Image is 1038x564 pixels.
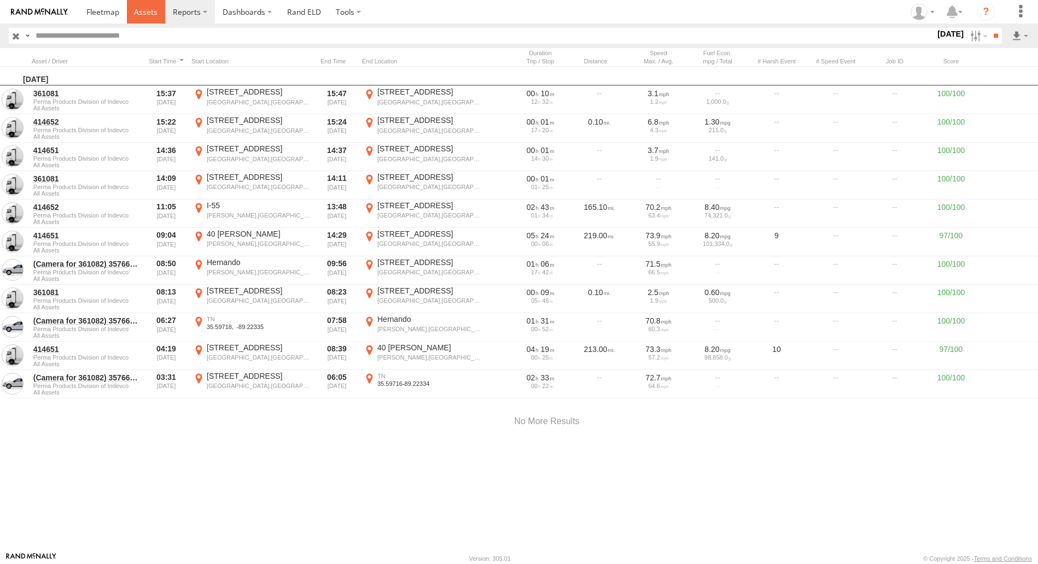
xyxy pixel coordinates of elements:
[145,314,187,340] div: 06:27 [DATE]
[33,184,139,190] span: Perma Products Division of Indevco
[207,324,236,330] span: 35.59718
[362,115,482,142] label: Click to View Event Location
[316,87,358,113] div: 15:47 [DATE]
[527,345,539,354] span: 04
[377,87,481,97] div: [STREET_ADDRESS]
[377,286,481,296] div: [STREET_ADDRESS]
[33,202,139,212] a: 414652
[33,145,139,155] a: 414651
[377,98,481,106] div: [GEOGRAPHIC_DATA],[GEOGRAPHIC_DATA]
[33,297,139,304] span: Perma Products Division of Indevco
[977,3,995,21] i: ?
[145,201,187,227] div: 11:05 [DATE]
[907,4,938,20] div: Gene Roberts
[207,343,310,352] div: [STREET_ADDRESS]
[33,219,139,225] span: Filter Results to this Group
[191,286,312,312] label: Click to View Event Location
[33,259,139,269] a: (Camera for 361082) 357660104100789
[515,373,566,383] div: [9218s] 11/08/2025 03:31 - 11/08/2025 06:05
[515,316,566,326] div: [5462s] 11/08/2025 06:27 - 11/08/2025 07:58
[542,297,552,304] span: 46
[362,343,482,369] label: Click to View Event Location
[2,117,24,139] a: View Asset in Asset Management
[542,383,552,389] span: 22
[191,314,312,340] label: Click to View Event Location
[515,145,566,155] div: [112s] 11/08/2025 14:36 - 11/08/2025 14:37
[926,172,976,198] div: 100/100
[572,343,627,369] div: 213.00
[33,89,139,98] a: 361081
[377,354,481,361] div: [PERSON_NAME],[GEOGRAPHIC_DATA]
[926,115,976,142] div: 100/100
[633,98,684,105] div: 1.2
[633,297,684,304] div: 1.9
[572,115,627,142] div: 0.10
[692,202,743,212] div: 8.40
[923,555,1032,562] div: © Copyright 2025 -
[33,155,139,162] span: Perma Products Division of Indevco
[692,127,743,133] div: 215.0
[531,240,540,247] span: 00
[572,57,627,65] div: Click to Sort
[527,146,539,155] span: 00
[541,231,555,240] span: 24
[316,343,358,369] div: 08:39 [DATE]
[191,371,312,397] label: Click to View Event Location
[33,287,139,297] a: 361081
[316,57,358,65] div: Click to Sort
[145,87,187,113] div: 15:37 [DATE]
[377,325,481,333] div: [PERSON_NAME],[GEOGRAPHIC_DATA]
[145,172,187,198] div: 14:09 [DATE]
[633,89,684,98] div: 3.1
[692,287,743,297] div: 0.60
[515,174,566,184] div: [107s] 11/08/2025 14:09 - 11/08/2025 14:11
[362,172,482,198] label: Click to View Event Location
[966,28,989,44] label: Search Filter Options
[362,144,482,170] label: Click to View Event Location
[33,231,139,240] a: 414651
[33,117,139,127] a: 414652
[527,288,539,297] span: 00
[633,155,684,162] div: 1.9
[377,155,481,163] div: [GEOGRAPHIC_DATA],[GEOGRAPHIC_DATA]
[145,371,187,397] div: 03:31 [DATE]
[572,286,627,312] div: 0.10
[2,316,24,338] a: View Asset in Asset Management
[926,229,976,255] div: 97/100
[191,343,312,369] label: Click to View Event Location
[33,344,139,354] a: 414651
[749,343,804,369] div: 10
[633,240,684,247] div: 55.9
[633,354,684,361] div: 57.2
[207,127,310,134] div: [GEOGRAPHIC_DATA],[GEOGRAPHIC_DATA]
[531,297,540,304] span: 05
[926,201,976,227] div: 100/100
[362,286,482,312] label: Click to View Event Location
[316,257,358,284] div: 09:56 [DATE]
[362,371,482,397] label: Click to View Event Location
[527,174,539,183] span: 00
[377,172,481,182] div: [STREET_ADDRESS]
[33,326,139,332] span: Perma Products Division of Indevco
[377,380,403,387] span: 35.59716
[692,98,743,105] div: 1,000.0
[207,297,310,304] div: [GEOGRAPHIC_DATA],[GEOGRAPHIC_DATA]
[191,172,312,198] label: Click to View Event Location
[541,373,555,382] span: 33
[541,345,555,354] span: 19
[926,371,976,397] div: 100/100
[11,8,68,16] img: rand-logo.svg
[145,257,187,284] div: 08:50 [DATE]
[207,354,310,361] div: [GEOGRAPHIC_DATA],[GEOGRAPHIC_DATA]
[191,87,312,113] label: Click to View Event Location
[692,354,743,361] div: 98,858.0
[33,316,139,326] a: (Camera for 361082) 357660104100789
[2,373,24,395] a: View Asset in Asset Management
[362,201,482,227] label: Click to View Event Location
[633,287,684,297] div: 2.5
[2,174,24,196] a: View Asset in Asset Management
[316,115,358,142] div: 15:24 [DATE]
[207,286,310,296] div: [STREET_ADDRESS]
[145,229,187,255] div: 09:04 [DATE]
[362,314,482,340] label: Click to View Event Location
